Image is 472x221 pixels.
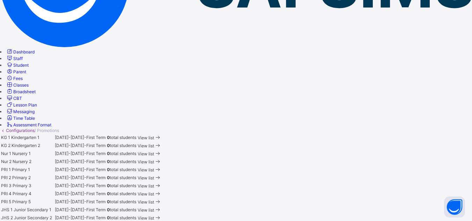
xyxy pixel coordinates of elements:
[107,143,110,148] b: 0
[107,159,136,164] span: total students
[55,151,86,156] span: [DATE]-[DATE] -
[13,109,35,114] span: Messaging
[35,128,59,133] span: / Promotions
[86,191,106,196] span: First Term
[107,215,110,220] b: 0
[1,215,13,220] span: JHS 2
[1,151,11,156] span: Nur 1
[1,135,10,140] span: KG 1
[444,197,465,218] button: Open asap
[13,116,35,121] span: Time Table
[12,183,31,188] span: Primary 3
[10,135,39,140] span: Kindergarten 1
[107,175,136,180] span: total students
[13,56,23,61] span: Staff
[138,167,154,172] span: View list
[107,151,110,156] b: 0
[138,135,154,140] span: View list
[138,175,154,181] span: View list
[107,167,110,172] b: 0
[6,69,26,74] a: Parent
[13,89,36,94] span: Broadsheet
[6,89,36,94] a: Broadsheet
[13,215,52,220] span: Junior Secondary 2
[6,116,35,121] a: Time Table
[107,183,136,188] span: total students
[13,76,23,81] span: Fees
[10,143,40,148] span: Kindergarten 2
[138,199,154,205] span: View list
[138,191,154,197] span: View list
[107,175,110,180] b: 0
[55,207,86,212] span: [DATE]-[DATE] -
[107,151,136,156] span: total students
[86,207,106,212] span: First Term
[86,135,106,140] span: First Term
[13,62,29,68] span: Student
[55,215,86,220] span: [DATE]-[DATE] -
[11,199,31,204] span: Primary 5
[13,69,26,74] span: Parent
[138,159,154,164] span: View list
[13,96,22,101] span: CBT
[55,199,86,204] span: [DATE]-[DATE] -
[86,143,106,148] span: First Term
[6,102,37,108] a: Lesson Plan
[6,96,22,101] a: CBT
[86,151,106,156] span: First Term
[107,167,136,172] span: total students
[12,191,31,196] span: Primary 4
[107,199,110,204] b: 0
[138,151,154,156] span: View list
[11,151,31,156] span: Nursery 1
[55,135,86,140] span: [DATE]-[DATE] -
[6,109,35,114] a: Messaging
[1,183,12,188] span: PRI 3
[107,199,136,204] span: total students
[11,175,31,180] span: Primary 2
[13,102,37,108] span: Lesson Plan
[6,128,35,133] a: Configurations
[107,191,136,196] span: total students
[1,191,12,196] span: PRI 4
[86,159,106,164] span: First Term
[1,167,11,172] span: PRI 1
[107,143,136,148] span: total students
[1,143,10,148] span: KG 2
[55,143,86,148] span: [DATE]-[DATE] -
[55,175,86,180] span: [DATE]-[DATE] -
[6,82,29,88] a: Classes
[86,175,106,180] span: First Term
[55,159,86,164] span: [DATE]-[DATE] -
[107,159,110,164] b: 0
[86,167,106,172] span: First Term
[6,49,35,54] a: Dashboard
[13,207,51,212] span: Junior Secondary 1
[107,207,136,212] span: total students
[107,183,110,188] b: 0
[1,207,13,212] span: JHS 1
[138,215,154,221] span: View list
[55,167,86,172] span: [DATE]-[DATE] -
[1,159,12,164] span: Nur 2
[6,62,29,68] a: Student
[107,215,136,220] span: total students
[55,191,86,196] span: [DATE]-[DATE] -
[138,207,154,213] span: View list
[1,175,11,180] span: PRI 2
[13,49,35,54] span: Dashboard
[86,183,106,188] span: First Term
[86,215,106,220] span: First Term
[107,191,110,196] b: 0
[6,56,23,61] a: Staff
[107,135,110,140] b: 0
[12,159,31,164] span: Nursery 2
[138,183,154,189] span: View list
[13,122,51,127] span: Assessment Format
[6,76,23,81] a: Fees
[1,199,11,204] span: PRI 5
[11,167,30,172] span: Primary 1
[13,82,29,88] span: Classes
[55,183,86,188] span: [DATE]-[DATE] -
[107,207,110,212] b: 0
